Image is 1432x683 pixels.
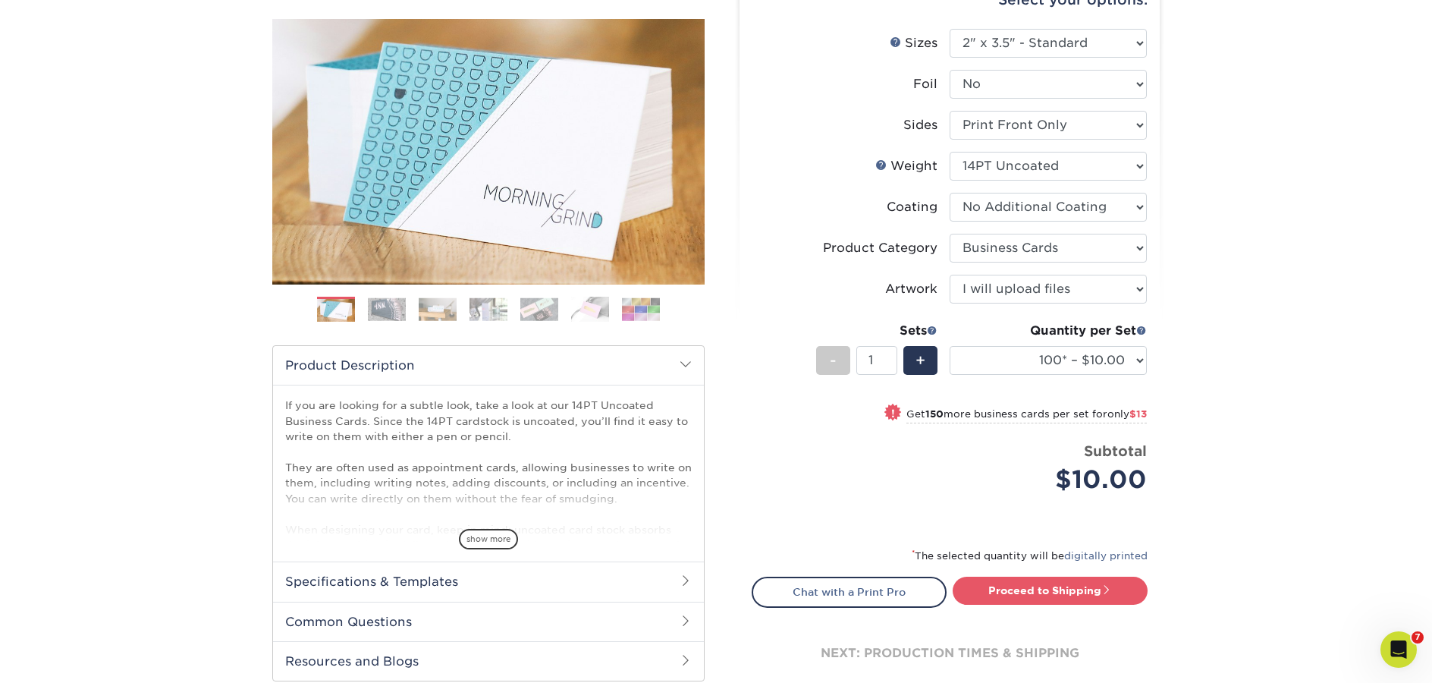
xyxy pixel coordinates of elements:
small: The selected quantity will be [912,550,1148,562]
img: Business Cards 07 [622,297,660,321]
strong: Subtotal [1084,442,1147,459]
div: Product Category [823,239,937,257]
div: Weight [875,157,937,175]
a: digitally printed [1064,550,1148,562]
span: + [915,349,925,372]
span: $13 [1129,408,1147,420]
div: Sizes [890,34,937,52]
a: Chat with a Print Pro [752,577,947,607]
img: Business Cards 01 [317,291,355,329]
div: $10.00 [961,461,1147,498]
h2: Resources and Blogs [273,641,704,681]
p: If you are looking for a subtle look, take a look at our 14PT Uncoated Business Cards. Since the ... [285,398,692,661]
h2: Common Questions [273,602,704,641]
h2: Product Description [273,346,704,385]
iframe: Intercom live chat [1380,631,1417,668]
small: Get more business cards per set for [906,408,1147,423]
div: Artwork [885,280,937,298]
strong: 150 [925,408,944,420]
img: Business Cards 06 [571,297,609,323]
span: ! [891,405,895,421]
span: - [830,349,837,372]
span: 7 [1412,631,1424,644]
span: show more [459,529,518,549]
img: Business Cards 04 [469,297,507,321]
span: only [1107,408,1147,420]
div: Coating [887,198,937,216]
div: Foil [913,75,937,93]
a: Proceed to Shipping [953,577,1148,604]
h2: Specifications & Templates [273,562,704,601]
img: Business Cards 03 [419,297,457,321]
div: Sets [816,322,937,340]
img: Business Cards 02 [368,297,406,321]
div: Sides [903,116,937,134]
img: Business Cards 05 [520,297,558,321]
div: Quantity per Set [950,322,1147,340]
